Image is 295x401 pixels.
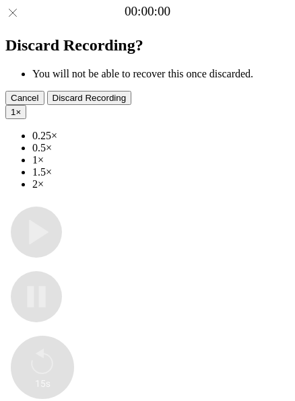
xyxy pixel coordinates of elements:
span: 1 [11,107,15,117]
li: 2× [32,178,290,190]
li: 0.5× [32,142,290,154]
a: 00:00:00 [125,4,170,19]
button: Cancel [5,91,44,105]
li: You will not be able to recover this once discarded. [32,68,290,80]
li: 1× [32,154,290,166]
button: Discard Recording [47,91,132,105]
li: 1.5× [32,166,290,178]
button: 1× [5,105,26,119]
h2: Discard Recording? [5,36,290,54]
li: 0.25× [32,130,290,142]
